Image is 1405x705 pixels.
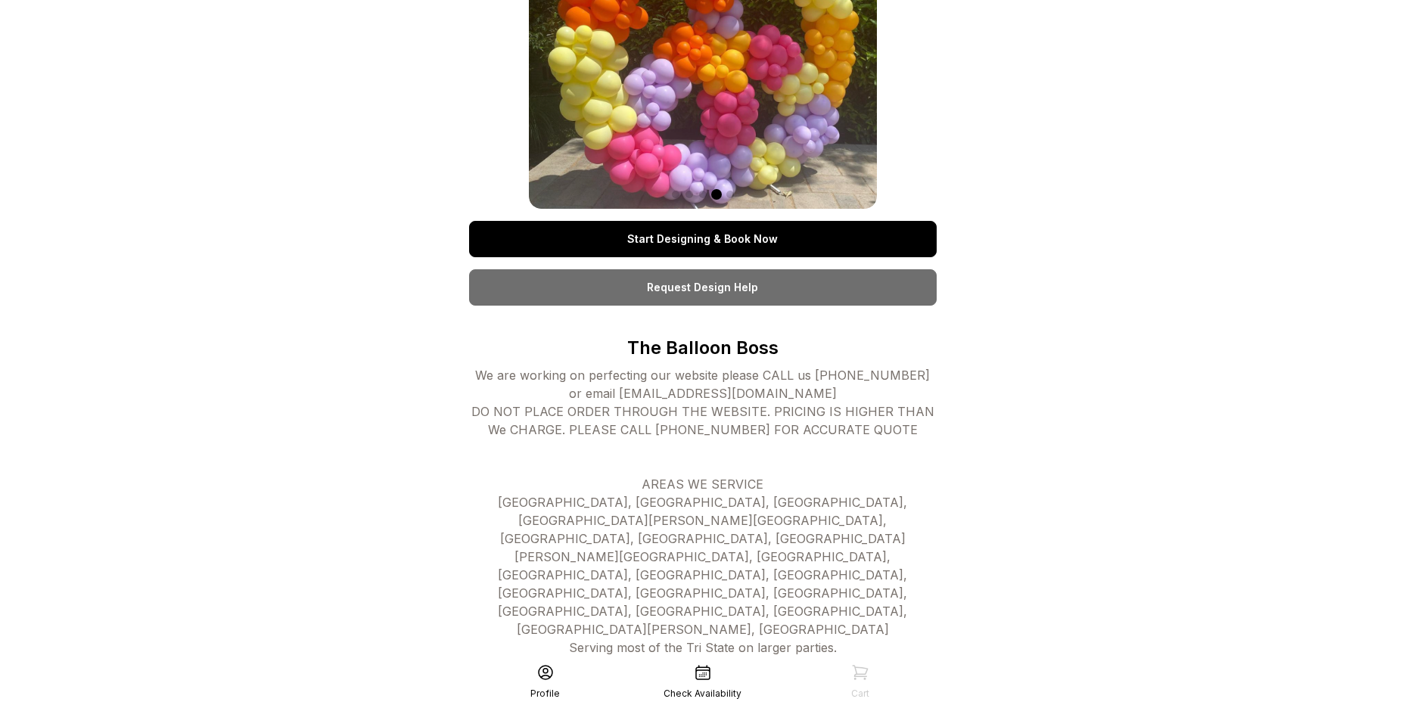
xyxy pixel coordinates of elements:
a: Request Design Help [469,269,937,306]
div: Check Availability [664,688,741,700]
div: Cart [851,688,869,700]
a: Start Designing & Book Now [469,221,937,257]
div: Profile [530,688,560,700]
p: The Balloon Boss [469,336,937,360]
